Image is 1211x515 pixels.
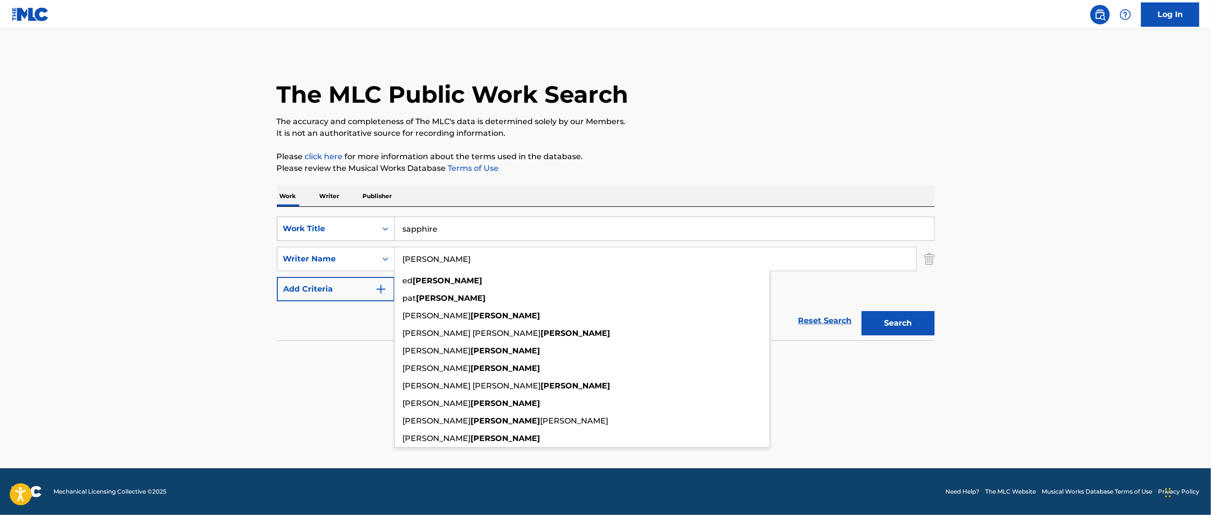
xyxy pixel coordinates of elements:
[403,294,416,303] span: pat
[945,487,979,496] a: Need Help?
[277,80,629,109] h1: The MLC Public Work Search
[277,217,935,340] form: Search Form
[12,7,49,21] img: MLC Logo
[1141,2,1199,27] a: Log In
[277,186,299,206] p: Work
[403,381,541,390] span: [PERSON_NAME] [PERSON_NAME]
[541,329,611,338] strong: [PERSON_NAME]
[277,277,395,301] button: Add Criteria
[1165,478,1171,507] div: Drag
[403,346,471,355] span: [PERSON_NAME]
[1162,468,1211,515] iframe: Chat Widget
[277,128,935,139] p: It is not an authoritative source for recording information.
[317,186,343,206] p: Writer
[305,152,343,161] a: click here
[471,346,541,355] strong: [PERSON_NAME]
[413,276,483,285] strong: [PERSON_NAME]
[862,311,935,335] button: Search
[1116,5,1135,24] div: Help
[403,434,471,443] span: [PERSON_NAME]
[1090,5,1110,24] a: Public Search
[416,294,486,303] strong: [PERSON_NAME]
[541,381,611,390] strong: [PERSON_NAME]
[471,364,541,373] strong: [PERSON_NAME]
[985,487,1036,496] a: The MLC Website
[794,310,857,331] a: Reset Search
[283,253,371,265] div: Writer Name
[1042,487,1152,496] a: Musical Works Database Terms of Use
[471,399,541,408] strong: [PERSON_NAME]
[54,487,166,496] span: Mechanical Licensing Collective © 2025
[446,164,499,173] a: Terms of Use
[403,399,471,408] span: [PERSON_NAME]
[277,163,935,174] p: Please review the Musical Works Database
[403,329,541,338] span: [PERSON_NAME] [PERSON_NAME]
[541,416,609,425] span: [PERSON_NAME]
[471,434,541,443] strong: [PERSON_NAME]
[403,276,413,285] span: ed
[1120,9,1131,20] img: help
[360,186,395,206] p: Publisher
[277,151,935,163] p: Please for more information about the terms used in the database.
[1158,487,1199,496] a: Privacy Policy
[403,364,471,373] span: [PERSON_NAME]
[1094,9,1106,20] img: search
[924,247,935,271] img: Delete Criterion
[471,416,541,425] strong: [PERSON_NAME]
[375,283,387,295] img: 9d2ae6d4665cec9f34b9.svg
[403,311,471,320] span: [PERSON_NAME]
[403,416,471,425] span: [PERSON_NAME]
[471,311,541,320] strong: [PERSON_NAME]
[12,486,42,497] img: logo
[283,223,371,235] div: Work Title
[277,116,935,128] p: The accuracy and completeness of The MLC's data is determined solely by our Members.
